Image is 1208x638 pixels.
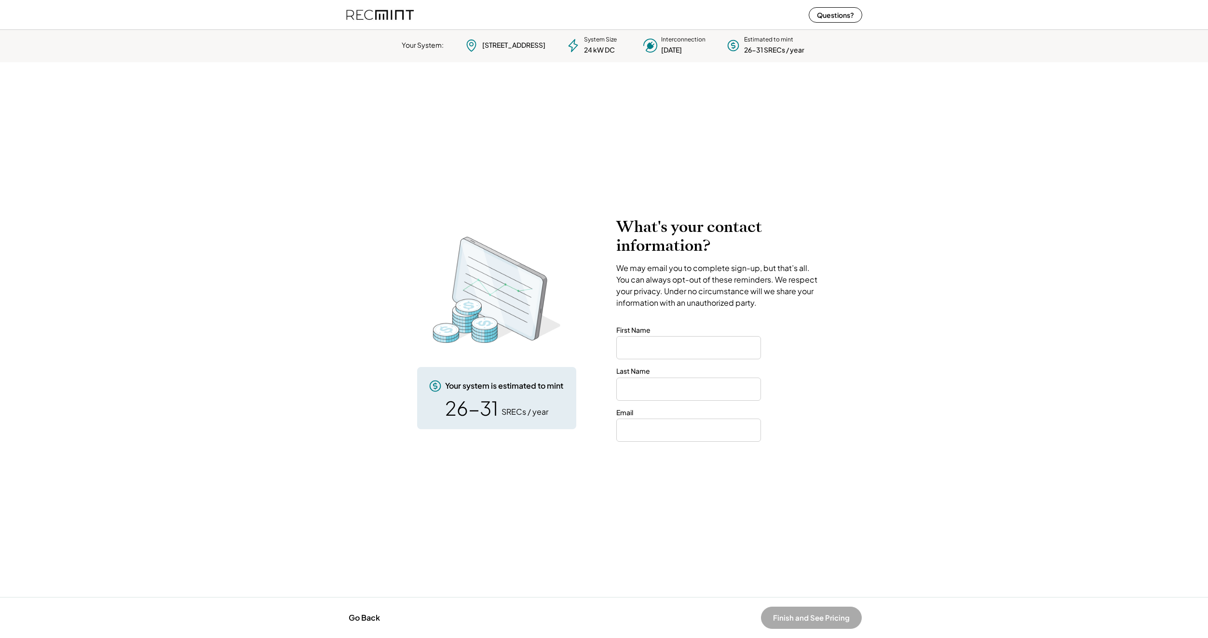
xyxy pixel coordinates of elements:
button: Go Back [346,607,383,628]
button: Finish and See Pricing [761,607,862,629]
img: RecMintArtboard%203%20copy%204.png [420,232,574,348]
div: Estimated to mint [744,36,793,44]
div: [STREET_ADDRESS] [482,41,545,50]
div: [DATE] [661,45,682,55]
button: Questions? [809,7,862,23]
h2: What's your contact information? [616,217,821,255]
div: We may email you to complete sign-up, but that’s all. You can always opt-out of these reminders. ... [616,262,821,309]
div: Interconnection [661,36,706,44]
div: System Size [584,36,617,44]
div: 24 kW DC [584,45,615,55]
div: Your System: [402,41,444,50]
div: 26-31 SRECs / year [744,45,804,55]
div: Last Name [616,367,650,376]
div: SRECs / year [502,407,548,417]
div: 26-31 [445,398,498,418]
div: First Name [616,326,651,335]
div: Your system is estimated to mint [445,380,563,391]
img: recmint-logotype%403x%20%281%29.jpeg [346,2,414,27]
div: Email [616,408,633,418]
